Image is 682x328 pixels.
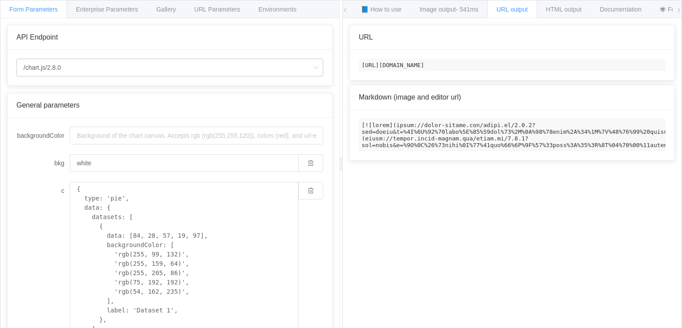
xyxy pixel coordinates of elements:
[9,6,58,13] span: Form Parameters
[359,33,373,41] span: URL
[70,127,323,144] input: Background of the chart canvas. Accepts rgb (rgb(255,255,120)), colors (red), and url-encoded hex...
[16,182,70,200] label: c
[194,6,240,13] span: URL Parameters
[359,119,666,151] code: [![lorem](ipsum://dolor-sitame.con/adipi.el/2.0.2?sed=doeiu&t=%4I%6U%92%70labo%5E%85%59dol%73%2M%...
[156,6,176,13] span: Gallery
[16,127,70,144] label: backgroundColor
[359,59,666,71] code: [URL][DOMAIN_NAME]
[258,6,297,13] span: Environments
[361,6,401,13] span: 📘 How to use
[420,6,478,13] span: Image output
[546,6,582,13] span: HTML output
[16,33,58,41] span: API Endpoint
[16,59,323,76] input: Select
[600,6,642,13] span: Documentation
[456,6,479,13] span: - 541ms
[16,101,79,109] span: General parameters
[70,154,298,172] input: Background of the chart canvas. Accepts rgb (rgb(255,255,120)), colors (red), and url-encoded hex...
[496,6,527,13] span: URL output
[359,93,461,101] span: Markdown (image and editor url)
[16,154,70,172] label: bkg
[76,6,138,13] span: Enterprise Parameters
